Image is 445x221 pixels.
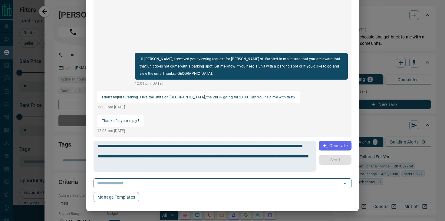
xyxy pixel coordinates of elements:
[135,81,348,86] p: 12:01 pm [DATE]
[94,192,139,202] button: Manage Templates
[341,179,349,188] button: Open
[102,94,295,101] p: I don't require Parking. I like the Units on [GEOGRAPHIC_DATA], the 2BHK going for 2180. Can you ...
[319,141,351,150] button: Generate
[140,55,343,77] p: Hi [PERSON_NAME], I received your viewing request for [PERSON_NAME] st. Wanted to make sure that ...
[97,104,300,110] p: 12:03 pm [DATE]
[102,117,139,124] p: Thanks for your reply !
[97,128,144,134] p: 12:03 pm [DATE]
